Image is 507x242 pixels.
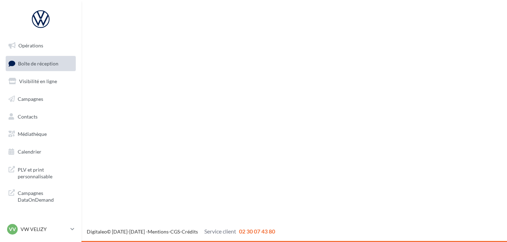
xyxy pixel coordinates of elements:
span: Boîte de réception [18,60,58,66]
a: Médiathèque [4,127,77,142]
a: Campagnes DataOnDemand [4,185,77,206]
span: Contacts [18,113,38,119]
span: Campagnes [18,96,43,102]
a: Crédits [182,229,198,235]
span: VV [9,226,16,233]
span: PLV et print personnalisable [18,165,73,180]
span: Visibilité en ligne [19,78,57,84]
a: Visibilité en ligne [4,74,77,89]
a: Calendrier [4,144,77,159]
p: VW VELIZY [21,226,68,233]
a: CGS [170,229,180,235]
a: Campagnes [4,92,77,106]
a: Opérations [4,38,77,53]
a: Digitaleo [87,229,107,235]
span: © [DATE]-[DATE] - - - [87,229,275,235]
span: Opérations [18,42,43,48]
a: VV VW VELIZY [6,223,76,236]
a: Mentions [148,229,169,235]
a: Contacts [4,109,77,124]
span: Campagnes DataOnDemand [18,188,73,203]
span: Calendrier [18,149,41,155]
span: Service client [204,228,236,235]
span: Médiathèque [18,131,47,137]
a: PLV et print personnalisable [4,162,77,183]
span: 02 30 07 43 80 [239,228,275,235]
a: Boîte de réception [4,56,77,71]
